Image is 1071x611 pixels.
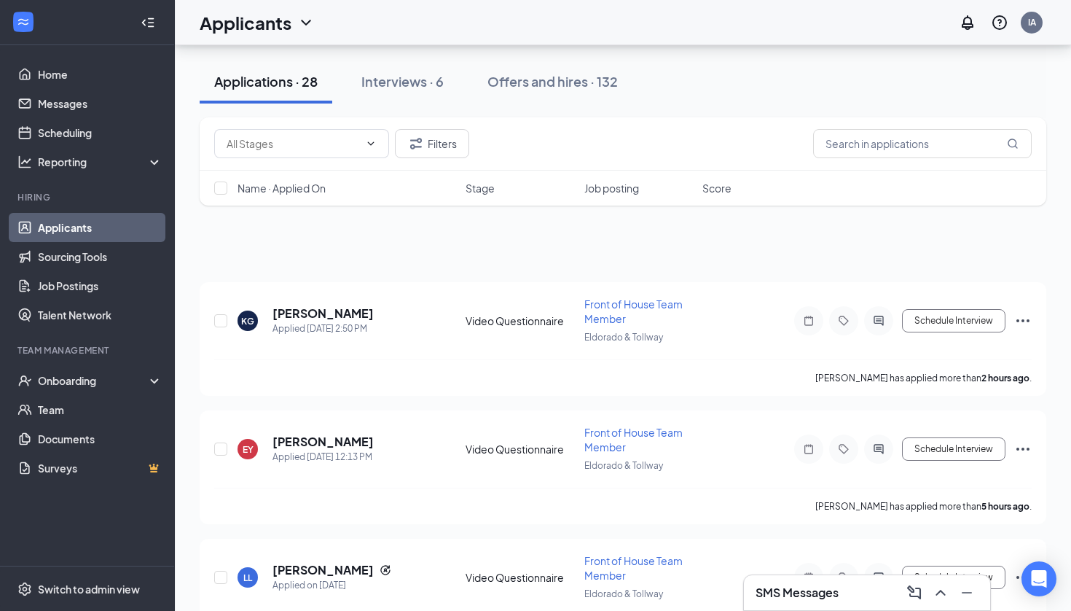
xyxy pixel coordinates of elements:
[932,584,949,602] svg: ChevronUp
[38,271,162,300] a: Job Postings
[38,242,162,271] a: Sourcing Tools
[38,395,162,424] a: Team
[835,572,852,583] svg: Tag
[584,332,663,343] span: Eldorado & Tollway
[756,585,839,601] h3: SMS Messages
[902,437,1005,461] button: Schedule Interview
[800,315,817,327] svg: Note
[243,443,254,456] div: EY
[238,181,326,195] span: Name · Applied On
[466,442,576,456] div: Video Questionnaire
[17,155,32,169] svg: Analysis
[584,426,683,454] span: Front of House Team Member
[200,10,291,35] h1: Applicants
[1028,16,1036,28] div: IA
[813,129,1032,158] input: Search in applications
[272,305,374,322] h5: [PERSON_NAME]
[243,572,252,584] div: LL
[584,460,663,471] span: Eldorado & Tollway
[38,424,162,454] a: Documents
[981,373,1029,384] b: 2 hours ago
[38,60,162,89] a: Home
[365,138,377,149] svg: ChevronDown
[38,454,162,483] a: SurveysCrown
[38,118,162,147] a: Scheduling
[214,72,318,90] div: Applications · 28
[17,373,32,388] svg: UserCheck
[1007,138,1019,149] svg: MagnifyingGlass
[17,191,160,203] div: Hiring
[906,584,923,602] svg: ComposeMessage
[1014,569,1032,586] svg: Ellipses
[17,582,32,596] svg: Settings
[16,15,31,29] svg: WorkstreamLogo
[955,581,978,604] button: Minimize
[902,309,1005,332] button: Schedule Interview
[959,14,976,31] svg: Notifications
[38,300,162,330] a: Talent Network
[1021,561,1056,596] div: Open Intercom Messenger
[38,89,162,118] a: Messages
[870,315,887,327] svg: ActiveChat
[902,566,1005,589] button: Schedule Interview
[1014,312,1032,330] svg: Ellipses
[487,72,618,90] div: Offers and hires · 132
[241,315,254,327] div: KG
[991,14,1008,31] svg: QuestionInfo
[272,322,374,336] div: Applied [DATE] 2:50 PM
[903,581,926,604] button: ComposeMessage
[981,501,1029,512] b: 5 hours ago
[297,14,315,31] svg: ChevronDown
[227,136,359,152] input: All Stages
[380,564,391,576] svg: Reapply
[272,450,374,464] div: Applied [DATE] 12:13 PM
[584,554,683,582] span: Front of House Team Member
[141,15,155,30] svg: Collapse
[272,562,374,578] h5: [PERSON_NAME]
[466,314,576,328] div: Video Questionnaire
[702,181,731,195] span: Score
[800,572,817,583] svg: Note
[870,572,887,583] svg: ActiveChat
[395,129,469,158] button: Filter Filters
[38,155,163,169] div: Reporting
[870,443,887,455] svg: ActiveChat
[835,315,852,327] svg: Tag
[466,570,576,585] div: Video Questionnaire
[958,584,976,602] svg: Minimize
[800,443,817,455] svg: Note
[38,213,162,242] a: Applicants
[584,297,683,325] span: Front of House Team Member
[584,588,663,599] span: Eldorado & Tollway
[272,434,374,450] h5: [PERSON_NAME]
[835,443,852,455] svg: Tag
[272,578,391,593] div: Applied on [DATE]
[407,135,425,152] svg: Filter
[466,181,495,195] span: Stage
[584,181,639,195] span: Job posting
[815,372,1032,384] p: [PERSON_NAME] has applied more than .
[815,500,1032,513] p: [PERSON_NAME] has applied more than .
[361,72,444,90] div: Interviews · 6
[38,582,140,596] div: Switch to admin view
[38,373,150,388] div: Onboarding
[1014,440,1032,458] svg: Ellipses
[929,581,952,604] button: ChevronUp
[17,344,160,357] div: Team Management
